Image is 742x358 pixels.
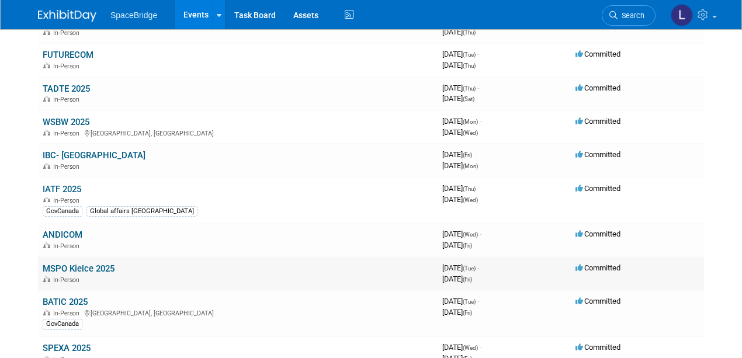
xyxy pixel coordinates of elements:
[602,5,656,26] a: Search
[442,84,479,92] span: [DATE]
[575,343,620,352] span: Committed
[53,242,83,250] span: In-Person
[43,50,93,60] a: FUTURECOM
[463,310,472,316] span: (Fri)
[463,197,478,203] span: (Wed)
[477,50,479,58] span: -
[442,150,476,159] span: [DATE]
[110,11,157,20] span: SpaceBridge
[477,297,479,305] span: -
[53,163,83,171] span: In-Person
[463,85,476,92] span: (Thu)
[474,150,476,159] span: -
[43,150,145,161] a: IBC- [GEOGRAPHIC_DATA]
[463,265,476,272] span: (Tue)
[43,263,115,274] a: MSPO Kielce 2025
[43,310,50,315] img: In-Person Event
[53,62,83,70] span: In-Person
[463,29,476,36] span: (Thu)
[477,184,479,193] span: -
[575,50,620,58] span: Committed
[43,84,90,94] a: TADTE 2025
[442,297,479,305] span: [DATE]
[53,130,83,137] span: In-Person
[43,197,50,203] img: In-Person Event
[53,310,83,317] span: In-Person
[671,4,693,26] img: Luminita Oprescu
[575,230,620,238] span: Committed
[477,84,479,92] span: -
[463,298,476,305] span: (Tue)
[86,206,197,217] div: Global affairs [GEOGRAPHIC_DATA]
[480,343,481,352] span: -
[43,276,50,282] img: In-Person Event
[463,186,476,192] span: (Thu)
[442,195,478,204] span: [DATE]
[43,163,50,169] img: In-Person Event
[43,184,81,194] a: IATF 2025
[43,308,433,317] div: [GEOGRAPHIC_DATA], [GEOGRAPHIC_DATA]
[43,319,82,329] div: GovCanada
[442,308,472,317] span: [DATE]
[575,84,620,92] span: Committed
[480,230,481,238] span: -
[463,152,472,158] span: (Fri)
[463,231,478,238] span: (Wed)
[463,130,478,136] span: (Wed)
[463,62,476,69] span: (Thu)
[442,128,478,137] span: [DATE]
[43,297,88,307] a: BATIC 2025
[463,163,478,169] span: (Mon)
[442,27,476,36] span: [DATE]
[43,130,50,135] img: In-Person Event
[442,61,476,69] span: [DATE]
[442,241,472,249] span: [DATE]
[38,10,96,22] img: ExhibitDay
[43,343,91,353] a: SPEXA 2025
[442,50,479,58] span: [DATE]
[53,96,83,103] span: In-Person
[442,117,481,126] span: [DATE]
[575,150,620,159] span: Committed
[442,230,481,238] span: [DATE]
[53,197,83,204] span: In-Person
[442,184,479,193] span: [DATE]
[575,297,620,305] span: Committed
[463,51,476,58] span: (Tue)
[43,117,89,127] a: WSBW 2025
[442,161,478,170] span: [DATE]
[442,94,474,103] span: [DATE]
[618,11,644,20] span: Search
[53,29,83,37] span: In-Person
[442,274,472,283] span: [DATE]
[575,263,620,272] span: Committed
[43,96,50,102] img: In-Person Event
[53,276,83,284] span: In-Person
[463,96,474,102] span: (Sat)
[575,117,620,126] span: Committed
[463,242,472,249] span: (Fri)
[463,345,478,351] span: (Wed)
[463,276,472,283] span: (Fri)
[477,263,479,272] span: -
[575,184,620,193] span: Committed
[463,119,478,125] span: (Mon)
[43,62,50,68] img: In-Person Event
[442,343,481,352] span: [DATE]
[43,230,82,240] a: ANDICOM
[43,242,50,248] img: In-Person Event
[43,29,50,35] img: In-Person Event
[43,128,433,137] div: [GEOGRAPHIC_DATA], [GEOGRAPHIC_DATA]
[442,263,479,272] span: [DATE]
[480,117,481,126] span: -
[43,206,82,217] div: GovCanada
